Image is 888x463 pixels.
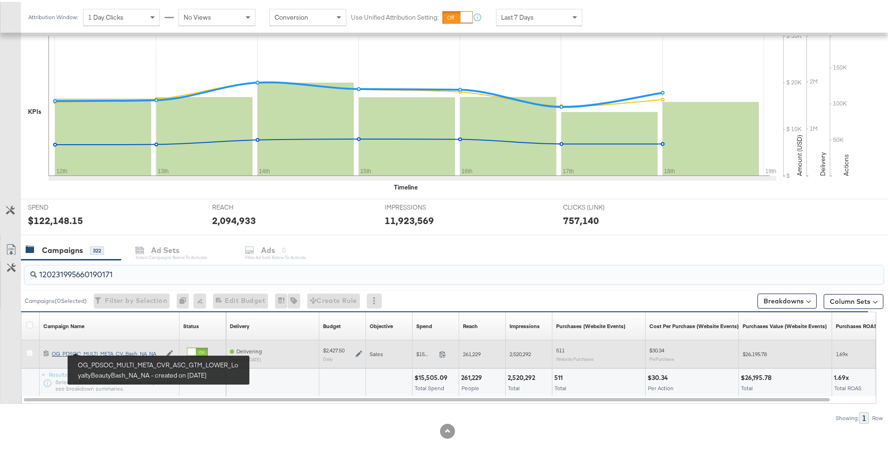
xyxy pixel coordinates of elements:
label: Use Unified Attribution Setting: [351,11,439,20]
div: 0 [177,292,193,307]
span: Total [741,383,753,390]
label: Active [187,358,208,365]
span: $15,505.09 [416,349,435,356]
a: Your campaign name. [43,321,84,328]
span: IMPRESSIONS [385,201,454,210]
div: Impressions [509,321,540,328]
span: No Views [184,11,211,20]
a: Your campaign's objective. [370,321,393,328]
div: Attribution Window: [28,12,78,19]
div: Objective [370,321,393,328]
a: Reflects the ability of your Ad Campaign to achieve delivery based on ad states, schedule and bud... [230,321,249,328]
span: 2,520,292 [509,349,531,356]
button: Breakdowns [757,292,817,307]
div: Status [183,321,199,328]
a: The average cost for each purchase tracked by your Custom Audience pixel on your website after pe... [649,321,739,328]
span: 1.69x [836,349,848,356]
a: The total value of the purchase actions tracked by your Custom Audience pixel on your website aft... [743,321,827,328]
div: Showing: [835,413,859,420]
span: CLICKS (LINK) [563,201,633,210]
text: Delivery [819,150,827,174]
span: Delivering [236,346,262,353]
div: Cost Per Purchase (Website Events) [649,321,739,328]
sub: ends on [DATE] [230,355,262,360]
a: The maximum amount you're willing to spend on your ads, on average each day or over the lifetime ... [323,321,341,328]
div: Campaigns [42,243,83,254]
div: Campaigns ( 0 Selected) [25,295,87,303]
a: The total amount spent to date. [416,321,432,328]
div: Delivery [230,321,249,328]
span: Total [555,383,566,390]
button: Column Sets [824,292,883,307]
div: 2,094,933 [212,212,256,225]
div: Spend [416,321,432,328]
div: 2,520,292 [508,372,538,380]
a: The number of times a purchase was made tracked by your Custom Audience pixel on your website aft... [556,321,626,328]
span: Total [508,383,520,390]
div: Reach [463,321,478,328]
a: The number of times your ad was served. On mobile apps an ad is counted as served the first time ... [509,321,540,328]
div: $30.34 [647,372,671,380]
div: Purchases Value (Website Events) [743,321,827,328]
span: 1 Day Clicks [88,11,124,20]
div: $15,505.09 [414,372,450,380]
span: Last 7 Days [501,11,534,20]
div: 757,140 [563,212,599,225]
input: Search Campaigns by Name, ID or Objective [37,260,805,278]
span: Per Action [648,383,674,390]
span: $30.34 [649,345,664,352]
div: Campaign Name [43,321,84,328]
div: KPIs [28,105,41,114]
text: Actions [842,152,850,174]
text: Amount (USD) [795,133,804,174]
div: 261,229 [461,372,485,380]
span: 511 [556,345,564,352]
a: OG_PDSOC_MULTI_META_CV...Bash_NA_NA [52,348,161,356]
div: $2,427.50 [323,345,344,352]
div: Purchases (Website Events) [556,321,626,328]
span: People [461,383,479,390]
div: Row [872,413,883,420]
span: SPEND [28,201,98,210]
div: 11,923,569 [385,212,434,225]
div: OG_PDSOC_MULTI_META_CV...Bash_NA_NA [52,348,161,356]
div: $122,148.15 [28,212,83,225]
sub: Daily [323,354,333,360]
div: 1.69x [834,372,852,380]
span: Total Spend [415,383,444,390]
sub: Per Purchase [649,354,674,360]
span: Sales [370,349,383,356]
div: 1 [859,410,869,422]
sub: Website Purchases [556,354,594,360]
div: $26,195.78 [741,372,774,380]
span: REACH [212,201,282,210]
span: 261,229 [463,349,481,356]
div: Timeline [394,181,418,190]
span: Total ROAS [834,383,861,390]
div: Budget [323,321,341,328]
div: 511 [554,372,565,380]
div: 322 [90,245,104,253]
span: $26,195.78 [743,349,767,356]
span: Conversion [275,11,308,20]
a: Shows the current state of your Ad Campaign. [183,321,199,328]
a: The number of people your ad was served to. [463,321,478,328]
